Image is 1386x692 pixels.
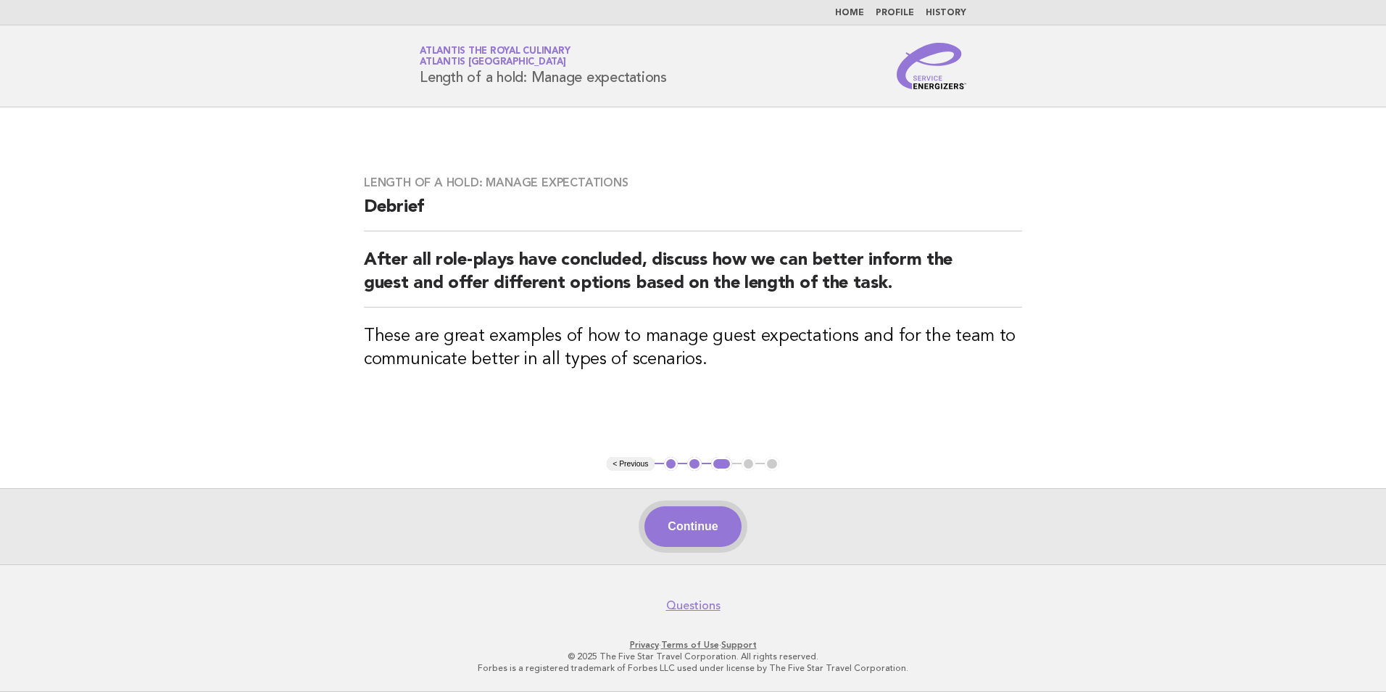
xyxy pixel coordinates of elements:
h1: Length of a hold: Manage expectations [420,47,667,85]
h3: Length of a hold: Manage expectations [364,176,1022,190]
p: Forbes is a registered trademark of Forbes LLC used under license by The Five Star Travel Corpora... [249,662,1137,674]
a: Atlantis the Royal CulinaryAtlantis [GEOGRAPHIC_DATA] [420,46,570,67]
button: 2 [687,457,702,471]
p: · · [249,639,1137,651]
a: Privacy [630,640,659,650]
button: < Previous [607,457,654,471]
a: Home [835,9,864,17]
span: Atlantis [GEOGRAPHIC_DATA] [420,58,566,67]
a: Support [721,640,757,650]
a: Terms of Use [661,640,719,650]
h2: Debrief [364,196,1022,231]
button: Continue [644,506,741,547]
a: Questions [666,598,721,613]
h3: These are great examples of how to manage guest expectations and for the team to communicate bett... [364,325,1022,371]
h2: After all role-plays have concluded, discuss how we can better inform the guest and offer differe... [364,249,1022,308]
p: © 2025 The Five Star Travel Corporation. All rights reserved. [249,651,1137,662]
img: Service Energizers [897,43,966,89]
a: Profile [876,9,914,17]
button: 1 [664,457,679,471]
a: History [926,9,966,17]
button: 3 [711,457,732,471]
